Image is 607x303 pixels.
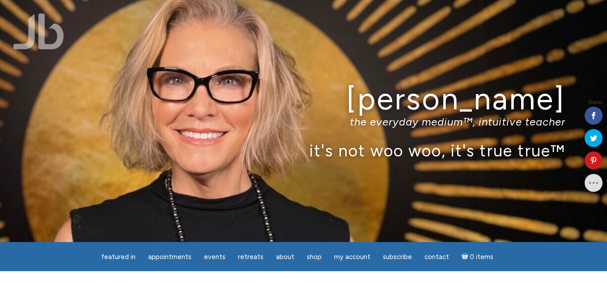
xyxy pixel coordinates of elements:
a: About [271,248,300,266]
span: About [276,253,294,261]
span: Retreats [238,253,263,261]
h1: [PERSON_NAME] [42,82,565,116]
a: Shop [301,248,327,266]
img: Jamie Butler. The Everyday Medium [13,13,64,49]
span: Shop [307,253,322,261]
a: Retreats [233,248,269,266]
a: Subscribe [378,248,417,266]
a: Cart0 items [456,247,499,266]
p: the everyday medium™, intuitive teacher [42,115,565,128]
p: it's not woo woo, it's true true™ [42,141,565,160]
a: My Account [329,248,376,266]
span: Contact [424,253,449,261]
a: Appointments [143,248,197,266]
a: Events [199,248,231,266]
span: Appointments [148,253,191,261]
a: Contact [419,248,454,266]
i: Cart [462,253,470,261]
span: featured in [101,253,136,261]
span: My Account [334,253,370,261]
span: Events [204,253,225,261]
span: 0 items [470,254,493,260]
span: Subscribe [383,253,412,261]
a: featured in [96,248,141,266]
span: Shares [588,100,603,105]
